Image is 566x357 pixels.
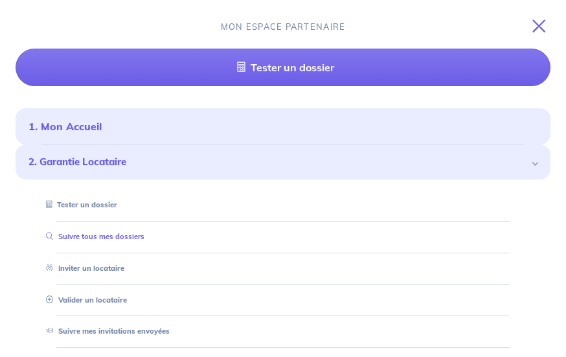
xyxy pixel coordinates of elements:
[31,290,535,311] div: Valider un locataire
[41,232,144,241] a: Suivre tous mes dossiers
[517,9,566,43] button: Toggle navigation
[28,120,102,133] a: 1. Mon Accueil
[16,113,550,139] div: 1. Mon Accueil
[31,226,535,248] div: Suivre tous mes dossiers
[41,327,170,336] a: Suivre mes invitations envoyées
[31,321,189,342] div: Suivre mes invitations envoyées
[31,194,535,216] div: Tester un dossier
[31,258,535,279] div: Inviter un locataire
[41,200,117,209] a: Tester un dossier
[16,49,550,86] a: Tester un dossier
[28,155,528,170] span: 2. Garantie Locataire
[221,21,346,33] p: MON ESPACE PARTENAIRE
[16,144,550,180] div: 2. Garantie Locataire
[41,264,124,273] a: Inviter un locataire
[41,295,127,305] a: Valider un locataire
